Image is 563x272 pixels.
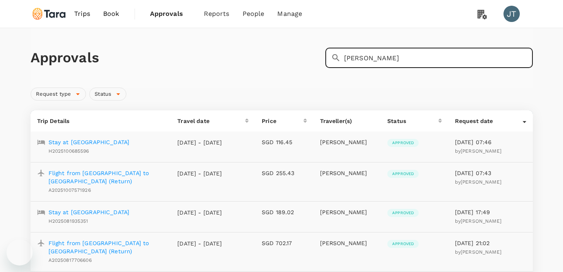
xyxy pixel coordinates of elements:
[103,9,119,19] span: Book
[320,208,375,216] p: [PERSON_NAME]
[7,239,33,265] iframe: Button to launch messaging window
[455,179,501,185] span: by
[461,179,501,185] span: [PERSON_NAME]
[387,210,419,216] span: Approved
[37,117,165,125] p: Trip Details
[177,169,222,178] p: [DATE] - [DATE]
[277,9,302,19] span: Manage
[320,117,375,125] p: Traveller(s)
[455,117,523,125] div: Request date
[31,90,76,98] span: Request type
[344,48,533,68] input: Search by travellers, trips, or destination
[262,138,307,146] p: SGD 116.45
[49,169,165,185] a: Flight from [GEOGRAPHIC_DATA] to [GEOGRAPHIC_DATA] (Return)
[320,239,375,247] p: [PERSON_NAME]
[243,9,265,19] span: People
[455,138,526,146] p: [DATE] 07:46
[320,169,375,177] p: [PERSON_NAME]
[262,169,307,177] p: SGD 255.43
[31,49,322,66] h1: Approvals
[503,6,520,22] div: JT
[49,257,92,263] span: A20250817706606
[262,239,307,247] p: SGD 702.17
[49,218,88,224] span: H2025081935351
[90,90,116,98] span: Status
[204,9,230,19] span: Reports
[262,117,303,125] div: Price
[177,239,222,248] p: [DATE] - [DATE]
[150,9,191,19] span: Approvals
[49,138,130,146] a: Stay at [GEOGRAPHIC_DATA]
[455,249,501,255] span: by
[89,88,126,101] div: Status
[461,218,501,224] span: [PERSON_NAME]
[455,208,526,216] p: [DATE] 17:49
[49,187,91,193] span: A20251007571926
[49,239,165,255] a: Flight from [GEOGRAPHIC_DATA] to [GEOGRAPHIC_DATA] (Return)
[262,208,307,216] p: SGD 189.02
[387,117,438,125] div: Status
[461,249,501,255] span: [PERSON_NAME]
[455,148,501,154] span: by
[387,241,419,247] span: Approved
[74,9,90,19] span: Trips
[461,148,501,154] span: [PERSON_NAME]
[455,169,526,177] p: [DATE] 07:43
[320,138,375,146] p: [PERSON_NAME]
[177,208,222,217] p: [DATE] - [DATE]
[387,171,419,177] span: Approved
[31,5,68,23] img: Tara Climate Ltd
[455,218,501,224] span: by
[49,148,89,154] span: H2025100685596
[455,239,526,247] p: [DATE] 21:02
[31,88,86,101] div: Request type
[177,117,245,125] div: Travel date
[177,138,222,147] p: [DATE] - [DATE]
[49,208,130,216] a: Stay at [GEOGRAPHIC_DATA]
[387,140,419,146] span: Approved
